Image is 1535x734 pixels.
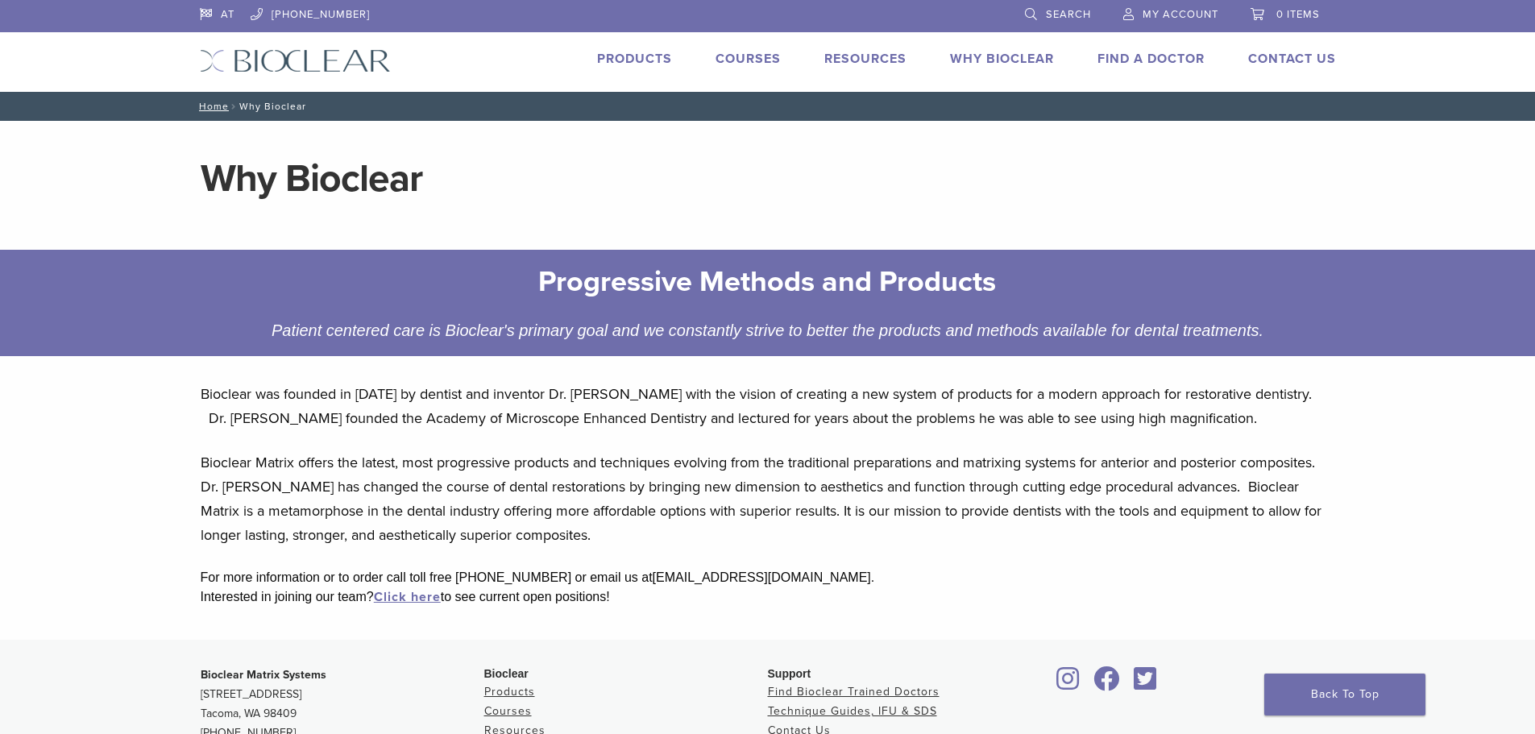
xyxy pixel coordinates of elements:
[201,160,1335,198] h1: Why Bioclear
[201,587,1335,607] div: Interested in joining our team? to see current open positions!
[188,92,1348,121] nav: Why Bioclear
[484,667,529,680] span: Bioclear
[194,101,229,112] a: Home
[201,568,1335,587] div: For more information or to order call toll free [PHONE_NUMBER] or email us at [EMAIL_ADDRESS][DOM...
[824,51,906,67] a: Resources
[201,450,1335,547] p: Bioclear Matrix offers the latest, most progressive products and techniques evolving from the tra...
[1143,8,1218,21] span: My Account
[1129,676,1163,692] a: Bioclear
[201,382,1335,430] p: Bioclear was founded in [DATE] by dentist and inventor Dr. [PERSON_NAME] with the vision of creat...
[1264,674,1425,715] a: Back To Top
[256,317,1280,343] div: Patient centered care is Bioclear's primary goal and we constantly strive to better the products ...
[484,685,535,699] a: Products
[268,263,1267,301] h2: Progressive Methods and Products
[1248,51,1336,67] a: Contact Us
[1046,8,1091,21] span: Search
[1097,51,1205,67] a: Find A Doctor
[768,685,940,699] a: Find Bioclear Trained Doctors
[200,49,391,73] img: Bioclear
[597,51,672,67] a: Products
[950,51,1054,67] a: Why Bioclear
[768,667,811,680] span: Support
[1089,676,1126,692] a: Bioclear
[716,51,781,67] a: Courses
[768,704,937,718] a: Technique Guides, IFU & SDS
[1052,676,1085,692] a: Bioclear
[229,102,239,110] span: /
[201,668,326,682] strong: Bioclear Matrix Systems
[484,704,532,718] a: Courses
[374,589,441,605] a: Click here
[1276,8,1320,21] span: 0 items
